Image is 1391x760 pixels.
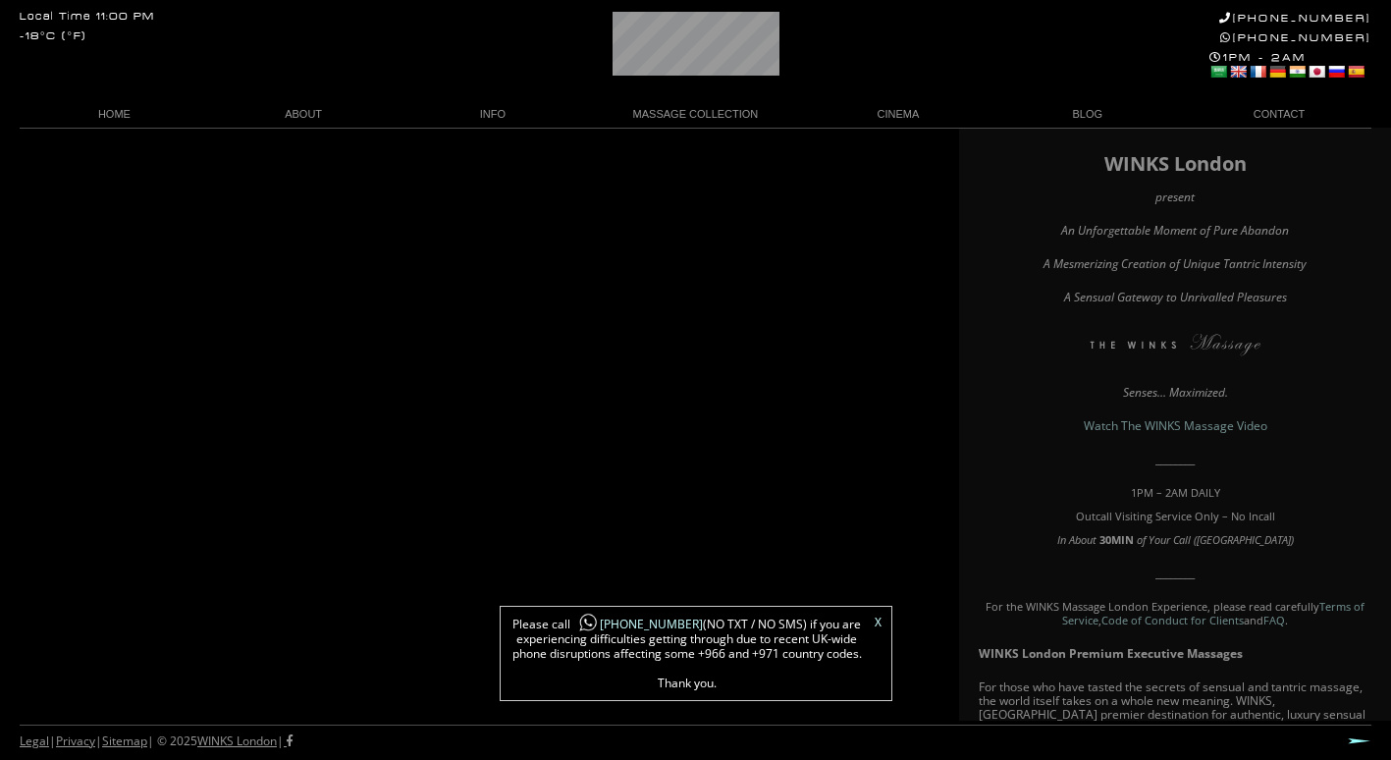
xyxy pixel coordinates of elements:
em: Senses… Maximized. [1123,384,1228,401]
a: X [875,617,882,628]
a: Hindi [1288,64,1306,80]
a: HOME [20,101,209,128]
a: Terms of Service [1062,599,1364,627]
em: A Mesmerizing Creation of Unique Tantric Intensity [1043,255,1307,272]
em: present [1155,189,1195,205]
img: The WINKS London Massage [1031,334,1319,363]
a: Code of Conduct for Clients [1101,613,1244,627]
span: For the WINKS Massage London Experience, please read carefully , and . [986,599,1364,627]
a: Next [1348,737,1371,744]
a: CINEMA [804,101,993,128]
a: WINKS London [197,733,277,749]
span: Outcall Visiting Service Only – No Incall [1076,509,1275,523]
a: Russian [1327,64,1345,80]
a: Privacy [56,733,95,749]
a: Japanese [1308,64,1325,80]
a: English [1229,64,1247,80]
img: whatsapp-icon1.png [578,613,598,633]
span: 30 [1099,532,1111,547]
a: CONTACT [1182,101,1371,128]
div: | | | © 2025 | [20,726,293,757]
div: -18°C (°F) [20,31,86,42]
a: Watch The WINKS Massage Video [1084,417,1267,434]
strong: MIN [1111,532,1134,547]
span: 1PM – 2AM DAILY [1131,485,1220,500]
em: In About [1057,532,1097,547]
a: Legal [20,733,49,749]
a: Spanish [1347,64,1364,80]
p: ________ [979,567,1371,580]
em: of Your Call ([GEOGRAPHIC_DATA]) [1137,532,1294,547]
p: ________ [979,453,1371,466]
span: Please call (NO TXT / NO SMS) if you are experiencing difficulties getting through due to recent ... [510,617,864,690]
a: INFO [399,101,588,128]
a: [PHONE_NUMBER] [1220,31,1371,44]
a: Sitemap [102,733,147,749]
a: German [1268,64,1286,80]
a: BLOG [992,101,1182,128]
div: Local Time 11:00 PM [20,12,155,23]
div: 1PM - 2AM [1209,51,1371,82]
a: [PHONE_NUMBER] [570,616,703,632]
h1: WINKS London [979,157,1371,171]
a: [PHONE_NUMBER] [1219,12,1371,25]
strong: WINKS London Premium Executive Massages [979,645,1243,662]
a: ABOUT [209,101,399,128]
a: MASSAGE COLLECTION [587,101,803,128]
a: FAQ [1263,613,1285,627]
a: French [1249,64,1266,80]
a: Arabic [1209,64,1227,80]
em: An Unforgettable Moment of Pure Abandon [1061,222,1289,239]
em: A Sensual Gateway to Unrivalled Pleasures [1064,289,1287,305]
